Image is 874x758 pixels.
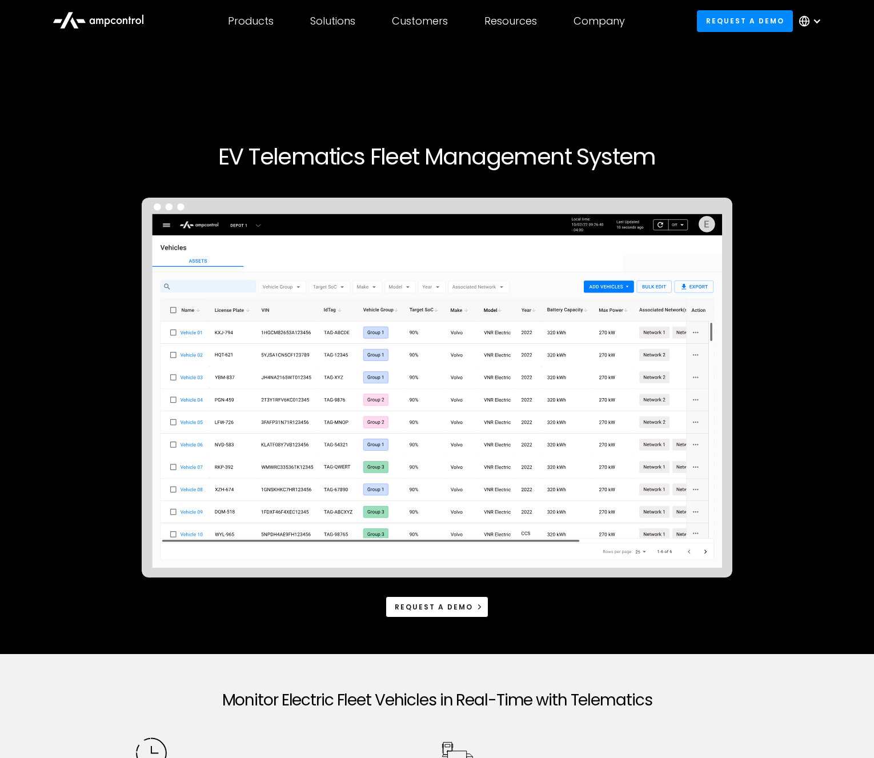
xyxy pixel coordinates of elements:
h1: EV Telematics Fleet Management System [90,143,784,170]
div: Products [228,15,274,27]
div: Company [574,15,625,27]
a: Request a demo [697,10,793,31]
div: Request a demo [395,602,473,612]
div: Resources [484,15,537,27]
img: Ampcontrol Energy Management Software for Efficient EV optimization [142,198,732,577]
div: Solutions [310,15,355,27]
div: Customers [392,15,448,27]
h2: Monitor Electric Fleet Vehicles in Real-Time with Telematics [135,691,739,710]
a: Request a demo [386,596,488,617]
